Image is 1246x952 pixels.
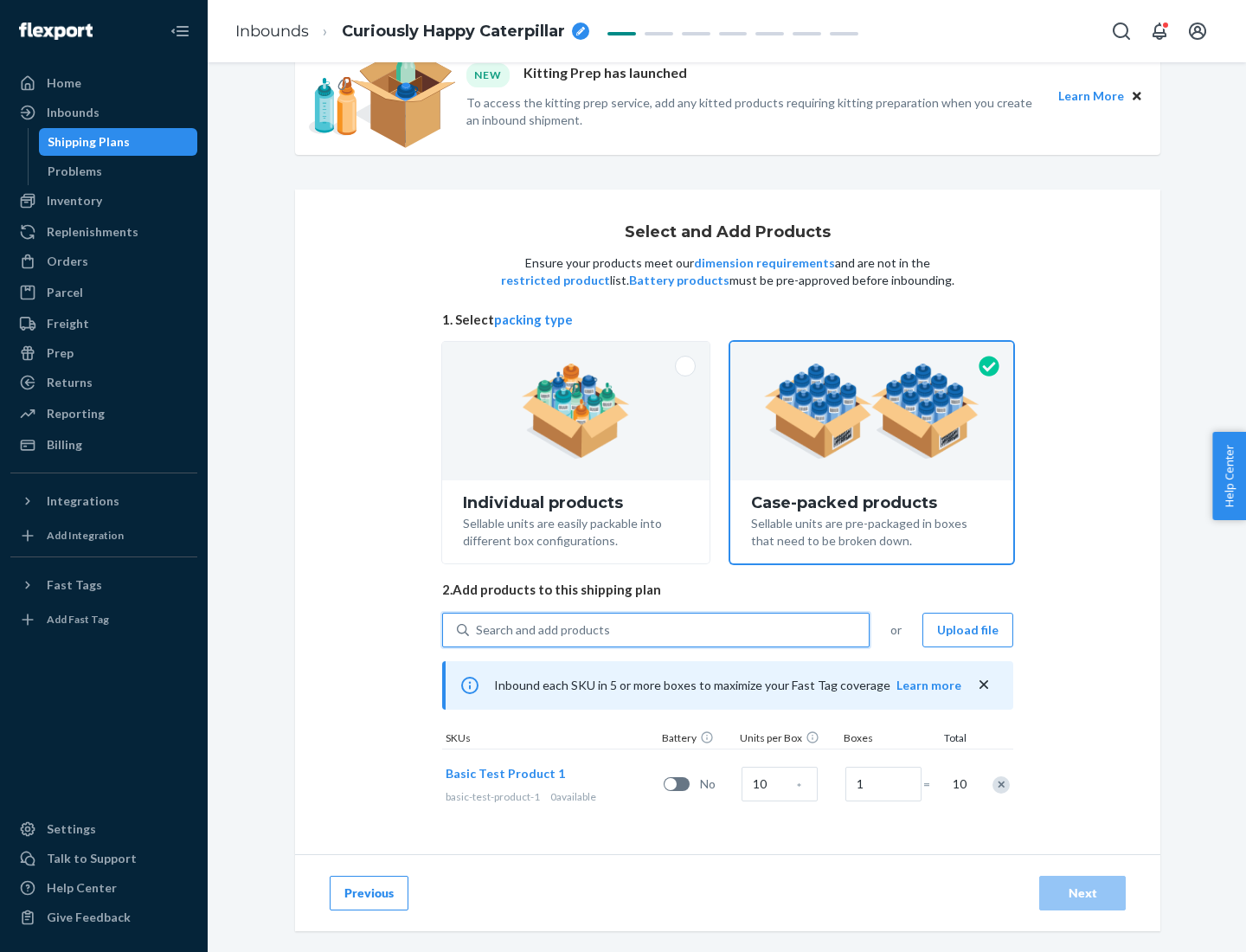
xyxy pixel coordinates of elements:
[840,730,927,749] div: Boxes
[47,528,124,543] div: Add Integration
[235,22,309,41] a: Inbounds
[522,363,630,459] img: individual-pack.facf35554cb0f1810c75b2bd6df2d64e.png
[1039,876,1126,910] button: Next
[625,224,831,241] h1: Select and Add Products
[751,494,992,511] div: Case-packed products
[39,128,198,156] a: Shipping Plans
[10,310,197,338] a: Freight
[39,158,198,185] a: Problems
[48,133,130,151] div: Shipping Plans
[47,344,74,362] div: Prep
[446,766,565,781] span: Basic Test Product 1
[845,767,922,801] input: Number of boxes
[10,99,197,126] a: Inbounds
[736,730,840,749] div: Units per Box
[1104,14,1139,48] button: Open Search Box
[896,677,961,694] button: Learn more
[47,576,102,594] div: Fast Tags
[10,400,197,428] a: Reporting
[742,767,818,801] input: Case Quantity
[1058,87,1124,106] button: Learn More
[1142,14,1177,48] button: Open notifications
[494,311,573,329] button: packing type
[47,492,119,510] div: Integrations
[992,776,1010,794] div: Remove Item
[466,63,510,87] div: NEW
[47,315,89,332] div: Freight
[700,775,735,793] span: No
[442,581,1013,599] span: 2. Add products to this shipping plan
[463,511,689,550] div: Sellable units are easily packable into different box configurations.
[47,284,83,301] div: Parcel
[499,254,956,289] p: Ensure your products meet our and are not in the list. must be pre-approved before inbounding.
[47,820,96,838] div: Settings
[463,494,689,511] div: Individual products
[10,522,197,550] a: Add Integration
[501,272,610,289] button: restricted product
[442,730,658,749] div: SKUs
[47,253,88,270] div: Orders
[163,14,197,48] button: Close Navigation
[442,661,1013,710] div: Inbound each SKU in 5 or more boxes to maximize your Fast Tag coverage
[330,876,408,910] button: Previous
[550,790,596,803] span: 0 available
[658,730,736,749] div: Battery
[751,511,992,550] div: Sellable units are pre-packaged in boxes that need to be broken down.
[10,904,197,931] button: Give Feedback
[446,765,565,782] button: Basic Test Product 1
[10,815,197,843] a: Settings
[47,74,81,92] div: Home
[10,845,197,872] a: Talk to Support
[1127,87,1146,106] button: Close
[48,163,102,180] div: Problems
[922,613,1013,647] button: Upload file
[1212,432,1246,520] button: Help Center
[47,223,138,241] div: Replenishments
[466,94,1043,129] p: To access the kitting prep service, add any kitted products requiring kitting preparation when yo...
[47,612,109,627] div: Add Fast Tag
[446,790,540,803] span: basic-test-product-1
[927,730,970,749] div: Total
[10,218,197,246] a: Replenishments
[47,405,105,422] div: Reporting
[47,909,131,926] div: Give Feedback
[1180,14,1215,48] button: Open account menu
[47,104,100,121] div: Inbounds
[923,775,941,793] span: =
[47,850,137,867] div: Talk to Support
[10,339,197,367] a: Prep
[10,571,197,599] button: Fast Tags
[10,248,197,275] a: Orders
[10,431,197,459] a: Billing
[47,374,93,391] div: Returns
[47,879,117,897] div: Help Center
[476,621,610,639] div: Search and add products
[10,874,197,902] a: Help Center
[694,254,835,272] button: dimension requirements
[47,192,102,209] div: Inventory
[764,363,979,459] img: case-pack.59cecea509d18c883b923b81aeac6d0b.png
[975,676,992,694] button: close
[19,23,93,40] img: Flexport logo
[10,487,197,515] button: Integrations
[47,436,82,453] div: Billing
[442,311,1013,329] span: 1. Select
[10,606,197,634] a: Add Fast Tag
[10,187,197,215] a: Inventory
[1054,884,1111,902] div: Next
[10,279,197,306] a: Parcel
[890,621,902,639] span: or
[523,63,687,87] p: Kitting Prep has launched
[10,369,197,396] a: Returns
[10,69,197,97] a: Home
[949,775,967,793] span: 10
[342,21,565,43] span: Curiously Happy Caterpillar
[222,6,603,57] ol: breadcrumbs
[629,272,729,289] button: Battery products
